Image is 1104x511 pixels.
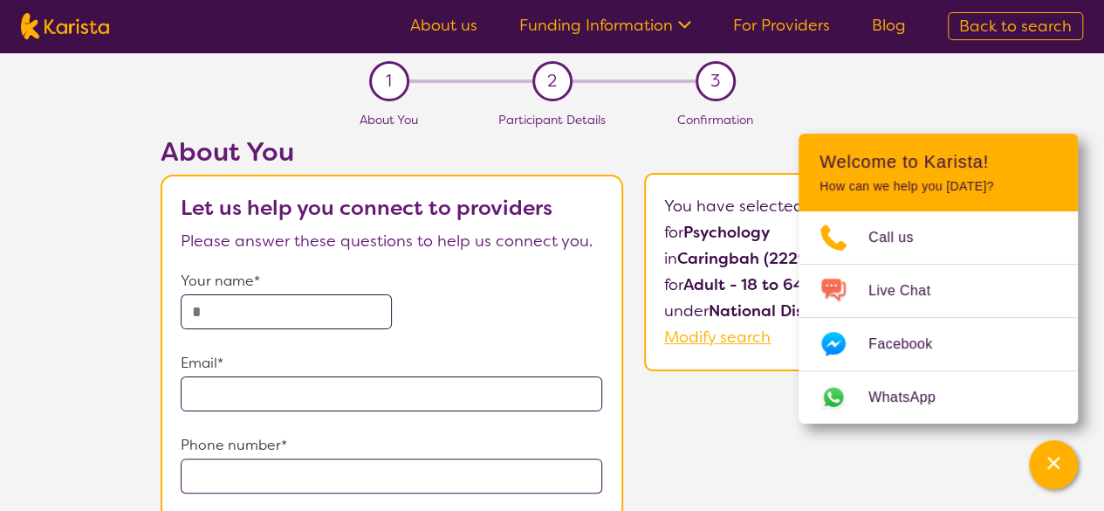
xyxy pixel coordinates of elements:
[868,224,935,251] span: Call us
[664,219,1054,245] p: for
[799,211,1078,424] ul: Choose channel
[819,151,1057,172] h2: Welcome to Karista!
[664,193,1054,219] p: You have selected provider
[733,15,830,36] a: For Providers
[664,327,771,348] a: Modify search
[948,12,1083,40] a: Back to search
[360,112,418,128] span: About You
[181,268,603,294] p: Your name*
[677,112,753,128] span: Confirmation
[547,68,557,94] span: 2
[868,384,957,411] span: WhatsApp
[664,272,1054,298] p: for
[709,300,1051,321] b: National Disability Insurance Scheme (NDIS)
[868,278,951,304] span: Live Chat
[498,112,606,128] span: Participant Details
[519,15,691,36] a: Funding Information
[677,248,813,269] b: Caringbah (2229)
[819,179,1057,194] p: How can we help you [DATE]?
[664,298,1054,324] p: under .
[959,16,1072,37] span: Back to search
[410,15,477,36] a: About us
[799,371,1078,424] a: Web link opens in a new tab.
[181,194,552,222] b: Let us help you connect to providers
[386,68,392,94] span: 1
[21,13,109,39] img: Karista logo
[181,432,603,459] p: Phone number*
[710,68,720,94] span: 3
[683,274,804,295] b: Adult - 18 to 64
[683,222,770,243] b: Psychology
[161,136,623,168] h2: About You
[181,350,603,376] p: Email*
[872,15,906,36] a: Blog
[799,134,1078,424] div: Channel Menu
[181,228,603,254] p: Please answer these questions to help us connect you.
[1029,440,1078,489] button: Channel Menu
[664,245,1054,272] p: in
[868,331,953,357] span: Facebook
